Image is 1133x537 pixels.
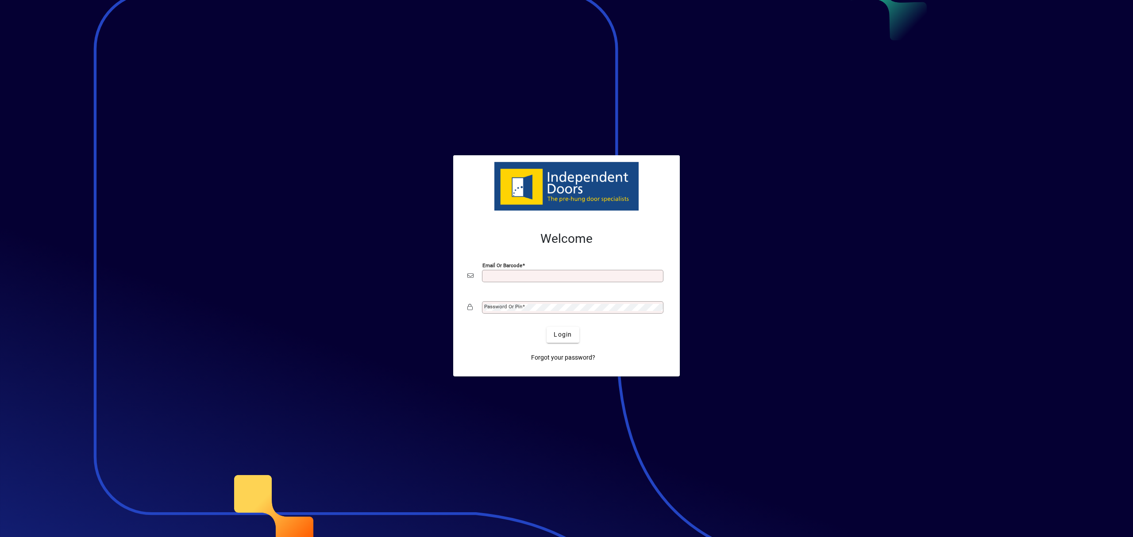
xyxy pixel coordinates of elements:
span: Login [554,330,572,339]
mat-label: Email or Barcode [482,262,522,268]
button: Login [547,327,579,343]
a: Forgot your password? [528,350,599,366]
span: Forgot your password? [531,353,595,362]
mat-label: Password or Pin [484,303,522,310]
h2: Welcome [467,231,666,246]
